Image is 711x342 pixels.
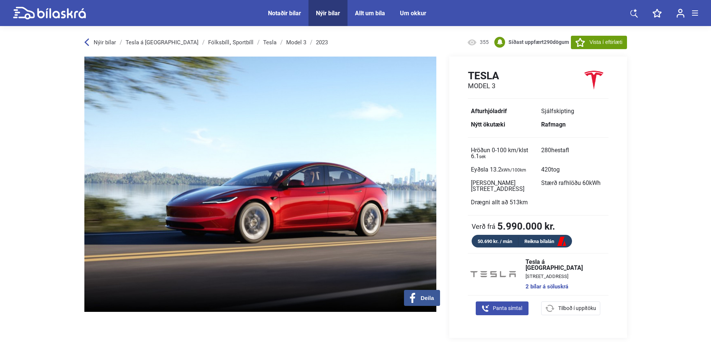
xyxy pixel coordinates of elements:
span: Verð frá [472,223,495,230]
span: kWh [589,179,601,186]
h2: Model 3 [468,82,499,90]
span: Hröðun 0-100 km/klst 6.1 [471,147,528,160]
span: km [520,199,528,206]
span: Deila [421,295,434,301]
span: Vista í eftirlæti [589,38,622,46]
span: Stærð rafhlöðu 60 [541,179,601,186]
div: 50.690 kr. / mán [472,237,518,246]
b: Rafmagn [541,121,566,128]
a: Sportbíll [233,39,253,45]
span: Drægni allt að 513 [471,199,528,206]
a: Tesla [263,39,277,45]
span: Nýir bílar [94,39,116,46]
a: Tesla á [GEOGRAPHIC_DATA] [126,39,198,45]
span: tog [551,166,560,173]
span: [PERSON_NAME][STREET_ADDRESS] [471,179,524,192]
sub: sek [479,154,486,159]
span: Tilboð í uppítöku [558,304,596,312]
span: Tesla á [GEOGRAPHIC_DATA] [526,259,601,271]
span: [STREET_ADDRESS] [526,274,601,279]
img: user-login.svg [676,9,685,18]
span: hestafl [551,147,569,154]
span: 355 [480,39,489,46]
a: Allt um bíla [355,10,385,17]
a: Model 3 [286,39,306,45]
span: Sjálfskipting [541,108,574,115]
a: Nýir bílar [316,10,340,17]
a: Um okkur [400,10,426,17]
button: Vista í eftirlæti [571,36,627,49]
b: Síðast uppfært dögum [508,39,569,45]
span: 280 [541,147,569,154]
button: Deila [404,290,440,306]
a: Reikna bílalán [518,237,572,246]
a: 2 bílar á söluskrá [526,284,601,290]
a: Notaðir bílar [268,10,301,17]
b: Nýtt ökutæki [471,121,505,128]
span: Panta símtal [493,304,522,312]
h1: Tesla [468,70,499,82]
b: 5.990.000 kr. [497,221,555,231]
a: Fólksbíll [208,39,229,45]
span: 420 [541,166,560,173]
span: Eyðsla 13.2 [471,166,526,173]
span: 290 [544,39,553,45]
sub: kWh/100km [501,167,526,173]
a: 2023 [316,39,328,45]
b: Afturhjóladrif [471,108,507,115]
